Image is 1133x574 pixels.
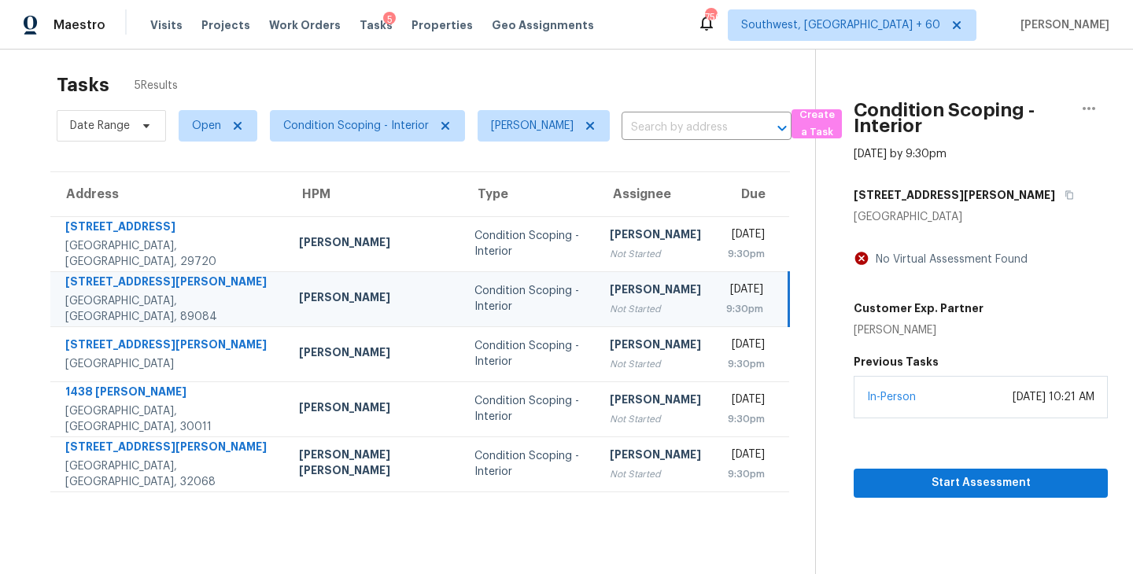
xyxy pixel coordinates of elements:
[854,322,984,338] div: [PERSON_NAME]
[283,118,429,134] span: Condition Scoping - Interior
[474,283,585,315] div: Condition Scoping - Interior
[299,344,449,364] div: [PERSON_NAME]
[65,274,274,293] div: [STREET_ADDRESS][PERSON_NAME]
[65,337,274,356] div: [STREET_ADDRESS][PERSON_NAME]
[799,106,834,142] span: Create a Task
[360,20,393,31] span: Tasks
[65,458,274,490] div: [GEOGRAPHIC_DATA], [GEOGRAPHIC_DATA], 32068
[726,392,765,411] div: [DATE]
[1014,17,1109,33] span: [PERSON_NAME]
[714,172,789,216] th: Due
[610,447,701,466] div: [PERSON_NAME]
[70,118,130,134] span: Date Range
[610,466,701,482] div: Not Started
[201,17,250,33] span: Projects
[57,77,109,93] h2: Tasks
[492,17,594,33] span: Geo Assignments
[869,252,1028,267] div: No Virtual Assessment Found
[726,281,763,301] div: [DATE]
[269,17,341,33] span: Work Orders
[474,448,585,480] div: Condition Scoping - Interior
[150,17,183,33] span: Visits
[65,219,274,238] div: [STREET_ADDRESS]
[597,172,714,216] th: Assignee
[65,238,274,270] div: [GEOGRAPHIC_DATA], [GEOGRAPHIC_DATA], 29720
[741,17,940,33] span: Southwest, [GEOGRAPHIC_DATA] + 60
[867,392,916,403] a: In-Person
[1055,181,1076,209] button: Copy Address
[474,338,585,370] div: Condition Scoping - Interior
[726,226,765,246] div: [DATE]
[726,466,765,482] div: 9:30pm
[622,116,747,140] input: Search by address
[610,246,701,262] div: Not Started
[726,337,765,356] div: [DATE]
[610,411,701,427] div: Not Started
[299,399,449,419] div: [PERSON_NAME]
[54,17,105,33] span: Maestro
[610,392,701,411] div: [PERSON_NAME]
[50,172,286,216] th: Address
[299,447,449,482] div: [PERSON_NAME] [PERSON_NAME]
[726,246,765,262] div: 9:30pm
[411,17,473,33] span: Properties
[1013,389,1094,405] div: [DATE] 10:21 AM
[792,109,842,138] button: Create a Task
[610,356,701,372] div: Not Started
[854,300,984,316] h5: Customer Exp. Partner
[610,301,701,317] div: Not Started
[65,293,274,325] div: [GEOGRAPHIC_DATA], [GEOGRAPHIC_DATA], 89084
[192,118,221,134] span: Open
[65,356,274,372] div: [GEOGRAPHIC_DATA]
[771,117,793,139] button: Open
[854,354,1108,370] h5: Previous Tasks
[462,172,597,216] th: Type
[65,403,274,435] div: [GEOGRAPHIC_DATA], [GEOGRAPHIC_DATA], 30011
[299,234,449,254] div: [PERSON_NAME]
[854,146,947,162] div: [DATE] by 9:30pm
[299,289,449,309] div: [PERSON_NAME]
[726,411,765,427] div: 9:30pm
[705,9,716,25] div: 756
[726,447,765,466] div: [DATE]
[286,172,462,216] th: HPM
[65,439,274,458] div: [STREET_ADDRESS][PERSON_NAME]
[610,281,701,301] div: [PERSON_NAME]
[610,226,701,246] div: [PERSON_NAME]
[854,250,869,267] img: Artifact Not Present Icon
[726,356,765,372] div: 9:30pm
[854,102,1070,134] h2: Condition Scoping - Interior
[854,209,1108,225] div: [GEOGRAPHIC_DATA]
[866,473,1095,493] span: Start Assessment
[854,187,1055,203] h5: [STREET_ADDRESS][PERSON_NAME]
[65,384,274,403] div: 1438 [PERSON_NAME]
[491,118,574,134] span: [PERSON_NAME]
[726,301,763,317] div: 9:30pm
[135,78,178,94] span: 5 Results
[474,393,585,425] div: Condition Scoping - Interior
[383,12,396,28] div: 5
[610,337,701,356] div: [PERSON_NAME]
[474,228,585,259] div: Condition Scoping - Interior
[854,469,1108,498] button: Start Assessment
